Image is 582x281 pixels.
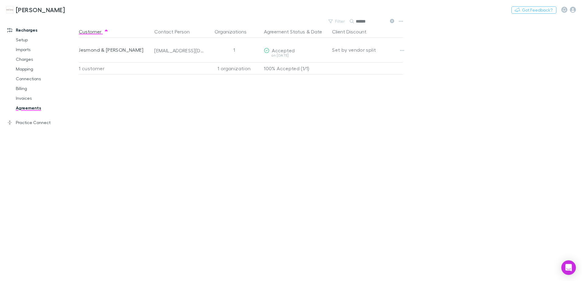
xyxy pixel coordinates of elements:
div: 1 organization [207,62,261,75]
a: Connections [10,74,82,84]
h3: [PERSON_NAME] [16,6,65,13]
a: [PERSON_NAME] [2,2,68,17]
div: [EMAIL_ADDRESS][DOMAIN_NAME] [154,47,204,54]
a: Agreements [10,103,82,113]
div: on [DATE] [264,54,327,57]
button: Customer [79,26,109,38]
div: Jesmond & [PERSON_NAME] [79,38,149,62]
a: Mapping [10,64,82,74]
button: Date [311,26,322,38]
div: 1 [207,38,261,62]
button: Organizations [215,26,254,38]
a: Billing [10,84,82,93]
div: Open Intercom Messenger [561,260,576,275]
div: 1 customer [79,62,152,75]
p: 100% Accepted (1/1) [264,63,327,74]
button: Agreement Status [264,26,305,38]
a: Invoices [10,93,82,103]
button: Contact Person [154,26,197,38]
a: Charges [10,54,82,64]
button: Client Discount [332,26,374,38]
a: Setup [10,35,82,45]
button: Filter [325,18,349,25]
div: & [264,26,327,38]
button: Got Feedback? [511,6,556,14]
a: Practice Connect [1,118,82,127]
a: Recharges [1,25,82,35]
img: Hales Douglass's Logo [6,6,13,13]
span: Accepted [272,47,295,53]
a: Imports [10,45,82,54]
div: Set by vendor split [332,38,403,62]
